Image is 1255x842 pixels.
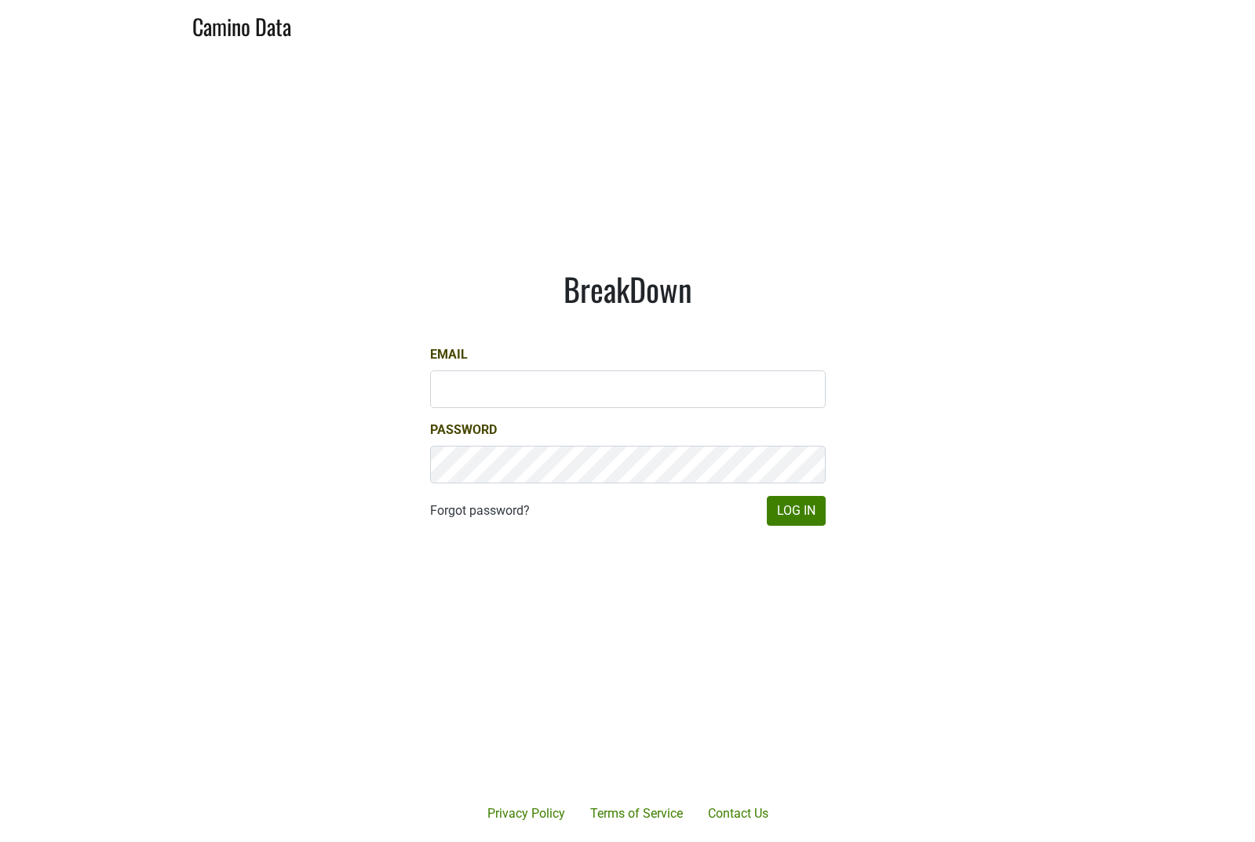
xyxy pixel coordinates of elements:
[430,345,468,364] label: Email
[430,501,530,520] a: Forgot password?
[192,6,291,43] a: Camino Data
[767,496,826,526] button: Log In
[430,421,497,439] label: Password
[475,798,578,829] a: Privacy Policy
[578,798,695,829] a: Terms of Service
[695,798,781,829] a: Contact Us
[430,270,826,308] h1: BreakDown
